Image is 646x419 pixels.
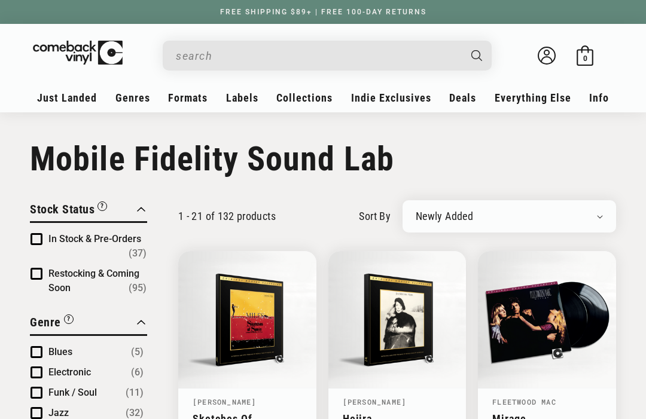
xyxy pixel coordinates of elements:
span: Funk / Soul [48,387,97,398]
button: Filter by Stock Status [30,200,107,221]
span: Indie Exclusives [351,91,431,104]
span: Deals [449,91,476,104]
span: Everything Else [495,91,571,104]
span: 0 [583,54,587,63]
span: Genres [115,91,150,104]
span: Number of products: (11) [126,386,144,400]
span: Electronic [48,366,91,378]
span: Number of products: (95) [129,281,147,295]
span: Genre [30,315,61,329]
span: Number of products: (6) [131,365,144,380]
span: Number of products: (5) [131,345,144,359]
input: search [176,44,459,68]
span: Jazz [48,407,69,418]
div: Search [163,41,492,71]
label: sort by [359,208,391,224]
span: Number of products: (37) [129,246,147,261]
a: Fleetwood Mac [492,397,556,406]
a: [PERSON_NAME] [193,397,257,406]
a: FREE SHIPPING $89+ | FREE 100-DAY RETURNS [208,8,438,16]
span: Info [589,91,609,104]
span: Just Landed [37,91,97,104]
button: Filter by Genre [30,313,74,334]
a: [PERSON_NAME] [343,397,407,406]
h1: Mobile Fidelity Sound Lab [30,139,616,179]
span: In Stock & Pre-Orders [48,233,141,244]
p: 1 - 21 of 132 products [178,210,276,222]
button: Search [461,41,493,71]
span: Stock Status [30,202,95,216]
span: Collections [276,91,333,104]
span: Labels [226,91,258,104]
span: Formats [168,91,208,104]
span: Blues [48,346,72,357]
span: Restocking & Coming Soon [48,268,139,293]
